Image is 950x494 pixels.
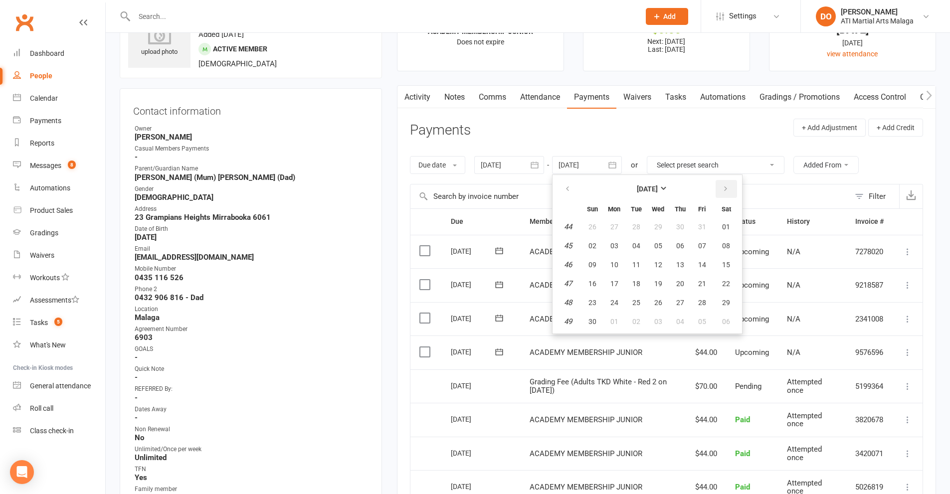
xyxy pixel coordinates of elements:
[410,184,850,208] input: Search by invoice number
[472,86,513,109] a: Comms
[610,223,618,231] span: 27
[692,294,713,312] button: 28
[54,318,62,326] span: 5
[778,24,927,35] div: [DATE]
[787,247,800,256] span: N/A
[451,479,497,494] div: [DATE]
[714,256,739,274] button: 15
[632,261,640,269] span: 11
[587,205,598,213] small: Sunday
[582,275,603,293] button: 16
[451,243,497,259] div: [DATE]
[610,280,618,288] span: 17
[692,313,713,330] button: 05
[13,289,105,312] a: Assessments
[13,155,105,177] a: Messages 8
[592,37,741,53] p: Next: [DATE] Last: [DATE]
[676,299,684,307] span: 27
[683,403,726,437] td: $44.00
[13,397,105,420] a: Roll call
[648,256,669,274] button: 12
[693,86,753,109] a: Automations
[683,437,726,471] td: $44.00
[787,411,822,429] span: Attempted once
[30,117,61,125] div: Payments
[457,38,504,46] span: Does not expire
[13,87,105,110] a: Calendar
[692,256,713,274] button: 14
[30,49,64,57] div: Dashboard
[735,483,750,492] span: Paid
[135,433,369,442] strong: No
[692,218,713,236] button: 31
[135,393,369,402] strong: -
[213,45,267,53] span: Active member
[608,205,620,213] small: Monday
[13,132,105,155] a: Reports
[648,313,669,330] button: 03
[451,378,497,393] div: [DATE]
[670,275,691,293] button: 20
[198,30,244,39] time: Added [DATE]
[530,315,642,324] span: ACADEMY MEMBERSHIP JUNIOR
[648,237,669,255] button: 05
[68,161,76,169] span: 8
[637,185,658,193] strong: [DATE]
[610,242,618,250] span: 03
[626,218,647,236] button: 28
[610,318,618,326] span: 01
[30,206,73,214] div: Product Sales
[451,311,497,326] div: [DATE]
[13,312,105,334] a: Tasks 5
[13,244,105,267] a: Waivers
[135,353,369,362] strong: -
[632,223,640,231] span: 28
[135,293,369,302] strong: 0432 906 816 - Dad
[610,299,618,307] span: 24
[778,37,927,48] div: [DATE]
[451,277,497,292] div: [DATE]
[135,224,369,234] div: Date of Birth
[654,242,662,250] span: 05
[135,264,369,274] div: Mobile Number
[13,110,105,132] a: Payments
[670,256,691,274] button: 13
[735,281,769,290] span: Upcoming
[135,325,369,334] div: Agreement Number
[30,274,60,282] div: Workouts
[13,375,105,397] a: General attendance kiosk mode
[787,281,800,290] span: N/A
[588,280,596,288] span: 16
[135,453,369,462] strong: Unlimited
[626,294,647,312] button: 25
[846,335,893,369] td: 9576596
[30,341,66,349] div: What's New
[582,218,603,236] button: 26
[135,133,369,142] strong: [PERSON_NAME]
[722,242,730,250] span: 08
[582,313,603,330] button: 30
[592,24,741,35] div: $0.00
[868,119,923,137] button: + Add Credit
[135,253,369,262] strong: [EMAIL_ADDRESS][DOMAIN_NAME]
[626,237,647,255] button: 04
[846,369,893,403] td: 5199364
[10,460,34,484] div: Open Intercom Messenger
[135,153,369,162] strong: -
[698,205,706,213] small: Friday
[850,184,899,208] button: Filter
[631,159,638,171] div: or
[658,86,693,109] a: Tasks
[135,445,369,454] div: Unlimited/Once per week
[30,296,79,304] div: Assessments
[616,86,658,109] a: Waivers
[846,209,893,234] th: Invoice #
[793,119,866,137] button: + Add Adjustment
[135,173,369,182] strong: [PERSON_NAME] (Mum) [PERSON_NAME] (Dad)
[564,260,572,269] em: 46
[135,313,369,322] strong: Malaga
[626,313,647,330] button: 02
[135,384,369,394] div: REFERRED By:
[604,237,625,255] button: 03
[135,193,369,202] strong: [DEMOGRAPHIC_DATA]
